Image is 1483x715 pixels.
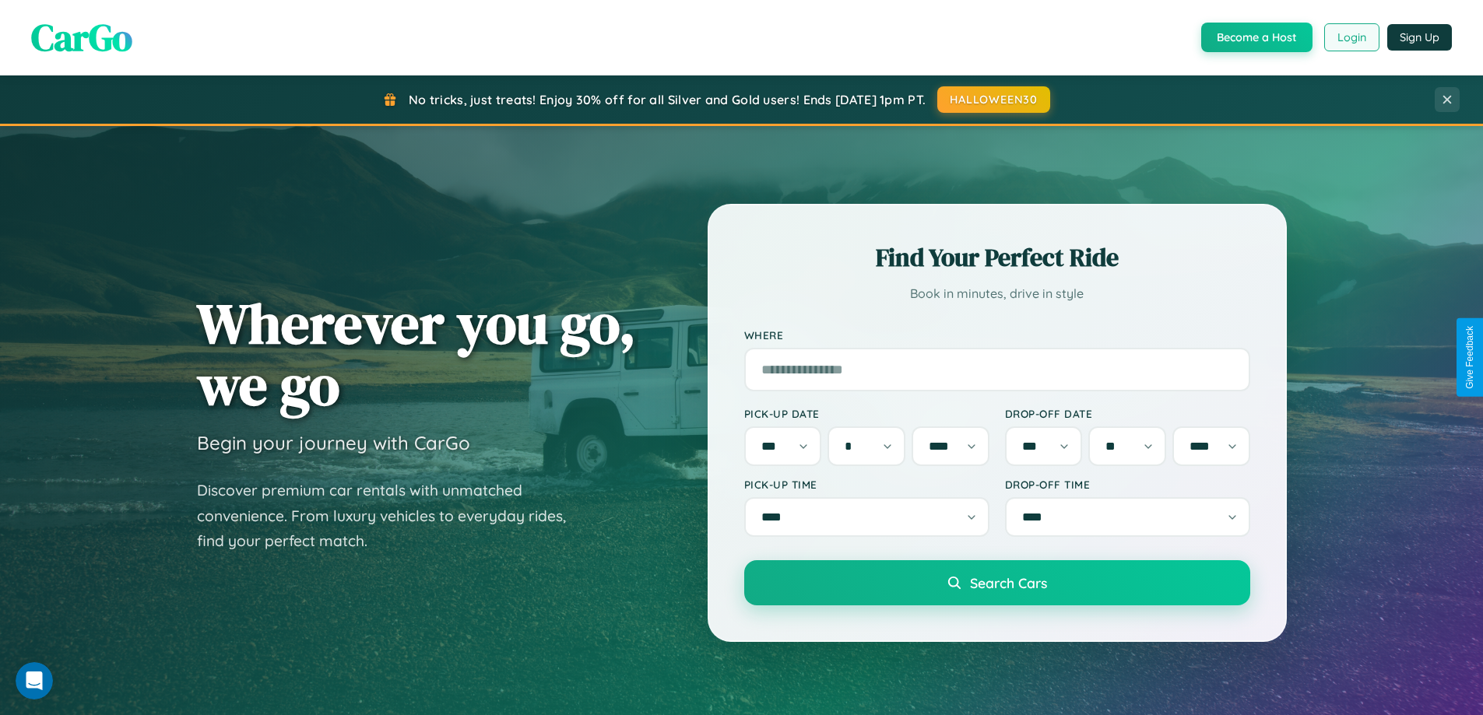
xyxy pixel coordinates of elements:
[744,478,989,491] label: Pick-up Time
[1324,23,1379,51] button: Login
[970,574,1047,591] span: Search Cars
[1464,326,1475,389] div: Give Feedback
[1005,407,1250,420] label: Drop-off Date
[31,12,132,63] span: CarGo
[16,662,53,699] iframe: Intercom live chat
[744,560,1250,605] button: Search Cars
[1387,24,1452,51] button: Sign Up
[744,282,1250,305] p: Book in minutes, drive in style
[409,92,926,107] span: No tricks, just treats! Enjoy 30% off for all Silver and Gold users! Ends [DATE] 1pm PT.
[744,328,1250,342] label: Where
[197,478,586,554] p: Discover premium car rentals with unmatched convenience. From luxury vehicles to everyday rides, ...
[937,86,1050,113] button: HALLOWEEN30
[197,293,636,415] h1: Wherever you go, we go
[197,431,470,454] h3: Begin your journey with CarGo
[744,240,1250,275] h2: Find Your Perfect Ride
[1005,478,1250,491] label: Drop-off Time
[1201,23,1313,52] button: Become a Host
[744,407,989,420] label: Pick-up Date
